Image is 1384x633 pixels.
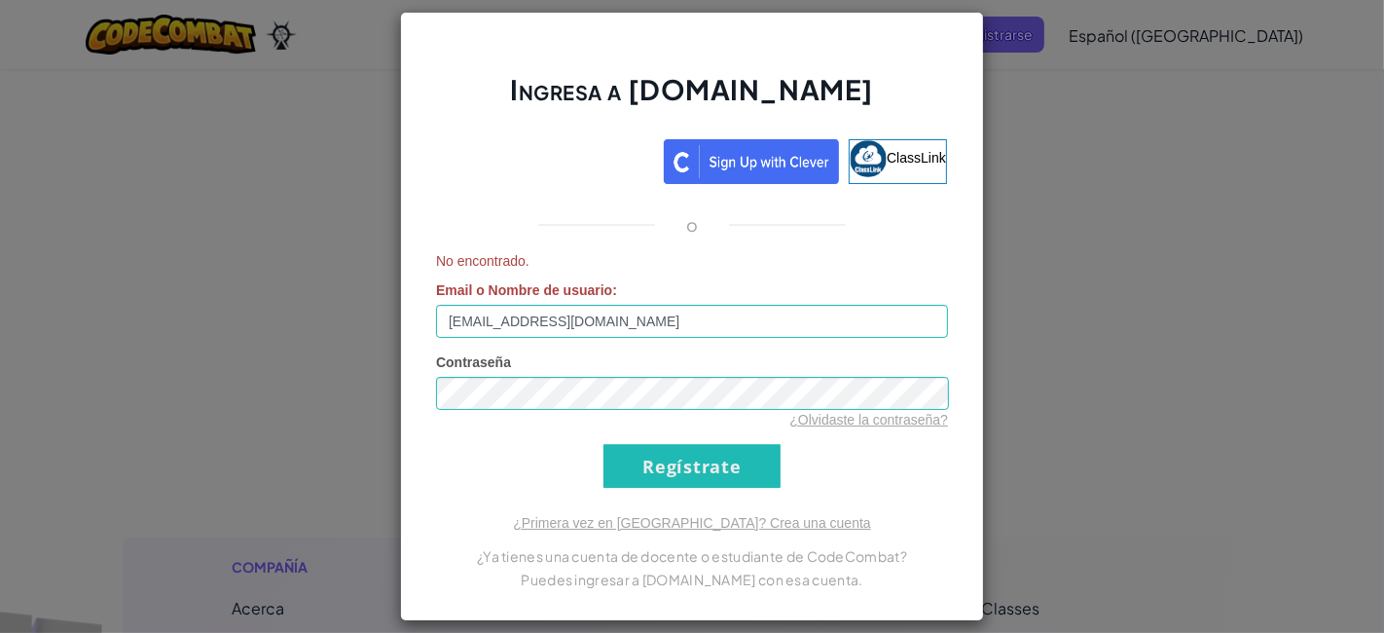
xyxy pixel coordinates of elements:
iframe: Botón Iniciar sesión con Google [427,137,664,180]
span: Email o Nombre de usuario [436,282,612,298]
span: ClassLink [887,150,946,166]
label: : [436,280,617,300]
input: Regístrate [603,444,781,488]
img: classlink-logo-small.png [850,140,887,177]
p: Puedes ingresar a [DOMAIN_NAME] con esa cuenta. [436,568,948,591]
span: No encontrado. [436,251,948,271]
h2: Ingresa a [DOMAIN_NAME] [436,71,948,128]
a: ¿Olvidaste la contraseña? [789,412,948,428]
p: ¿Ya tienes una cuenta de docente o estudiante de CodeCombat? [436,544,948,568]
img: clever_sso_button@2x.png [664,139,839,184]
span: Contraseña [436,354,511,370]
a: ¿Primera vez en [GEOGRAPHIC_DATA]? Crea una cuenta [513,515,871,531]
p: o [686,213,698,237]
